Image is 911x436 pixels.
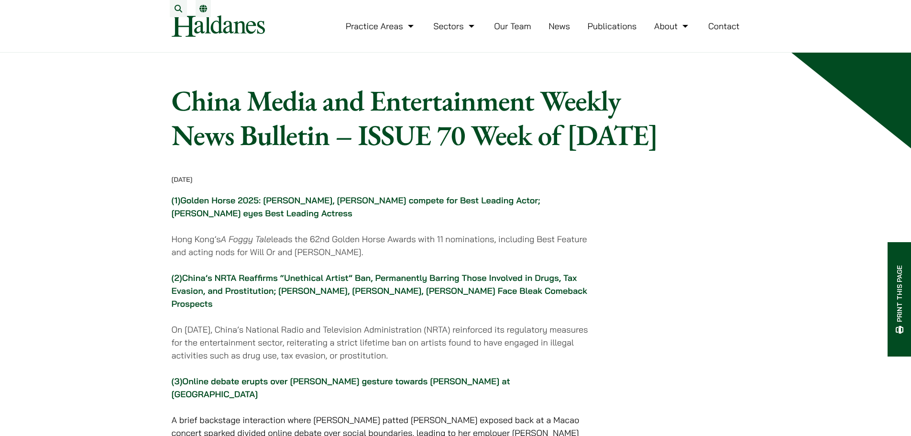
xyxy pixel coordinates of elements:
p: On [DATE], China’s National Radio and Television Administration (NRTA) reinforced its regulatory ... [172,323,598,362]
a: Switch to EN [199,5,207,12]
a: Contact [708,21,740,32]
a: Sectors [433,21,476,32]
strong: (3) [172,376,183,387]
p: Hong Kong’s leads the 62nd Golden Horse Awards with 11 nominations, including Best Feature and ac... [172,233,598,258]
h1: China Media and Entertainment Weekly News Bulletin – ISSUE 70 Week of [DATE] [172,83,668,152]
a: Practice Areas [346,21,416,32]
a: News [549,21,570,32]
time: [DATE] [172,175,193,184]
a: Our Team [494,21,531,32]
a: Publications [588,21,637,32]
strong: (1) [172,195,181,206]
a: Golden Horse 2025: [PERSON_NAME], [PERSON_NAME] compete for Best Leading Actor; [PERSON_NAME] eye... [172,195,540,219]
img: Logo of Haldanes [172,15,265,37]
strong: (2) [172,272,182,283]
a: Online debate erupts over [PERSON_NAME] gesture towards [PERSON_NAME] at [GEOGRAPHIC_DATA] [172,376,510,400]
em: A Foggy Tale [221,234,271,245]
a: China’s NRTA Reaffirms “Unethical Artist” Ban, Permanently Barring Those Involved in Drugs, Tax E... [172,272,587,309]
a: About [654,21,691,32]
